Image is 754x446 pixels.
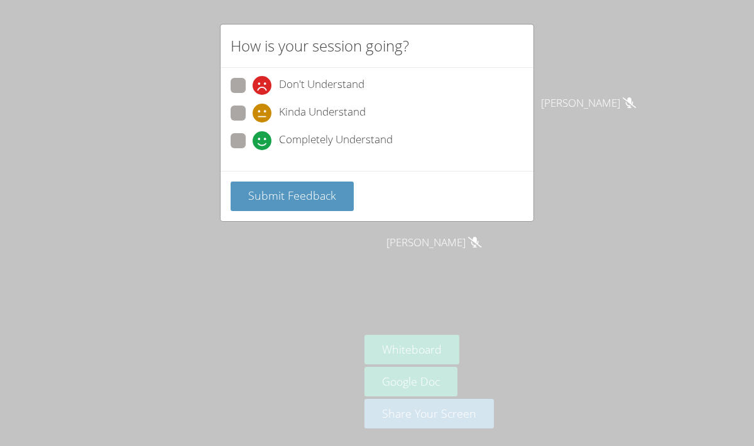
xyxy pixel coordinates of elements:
span: Kinda Understand [279,104,366,122]
span: Submit Feedback [248,188,336,203]
button: Submit Feedback [231,182,354,211]
h2: How is your session going? [231,35,409,57]
span: Don't Understand [279,76,364,95]
span: Completely Understand [279,131,393,150]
